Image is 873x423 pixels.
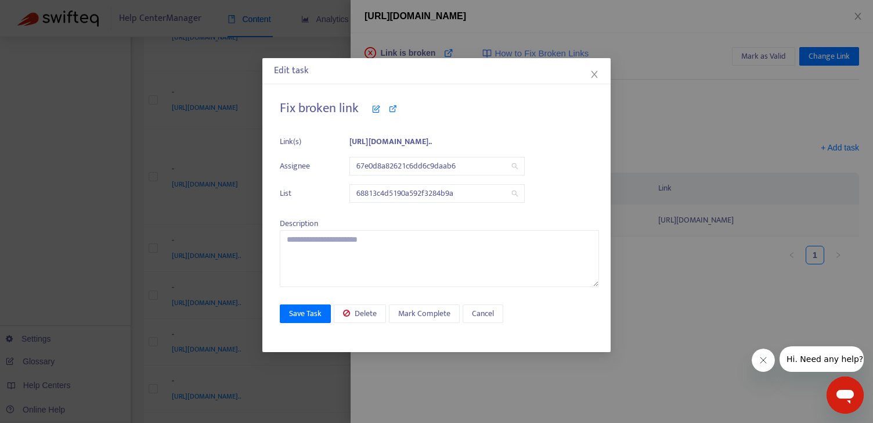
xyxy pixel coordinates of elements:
span: 67e0d8a82621c6dd6c9daab6 [356,157,518,175]
h4: Fix broken link [280,101,599,116]
span: 68813c4d5190a592f3284b9a [356,185,518,202]
button: Mark Complete [389,304,460,323]
span: Assignee [280,160,320,173]
span: Mark Complete [398,307,450,320]
div: Edit task [274,64,599,78]
button: Delete [334,304,386,323]
b: [URL][DOMAIN_NAME].. [349,135,432,148]
button: Close [588,68,601,81]
span: Save Task [289,307,322,320]
iframe: Button to launch messaging window [827,377,864,414]
span: Cancel [472,307,494,320]
span: List [280,187,320,200]
span: Delete [355,307,377,320]
span: search [511,163,518,170]
span: Link(s) [280,135,320,148]
iframe: Close message [752,349,775,372]
iframe: Message from company [780,346,864,372]
button: Save Task [280,304,331,323]
button: Cancel [463,304,503,323]
span: search [511,190,518,197]
span: close [590,70,599,79]
span: Description [280,217,318,230]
